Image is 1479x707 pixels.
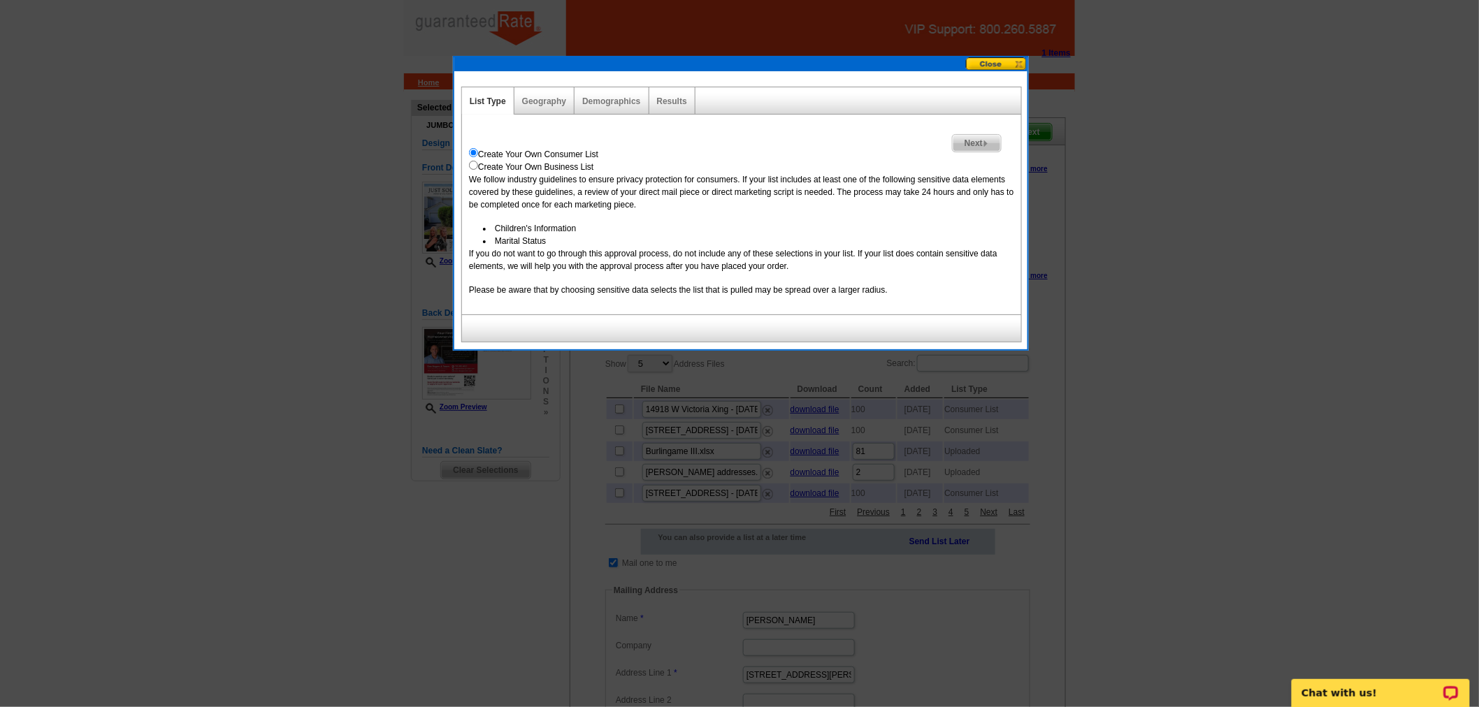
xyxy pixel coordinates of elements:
[469,148,1014,161] div: Create Your Own Consumer List
[522,96,566,106] a: Geography
[952,134,1002,152] a: Next
[983,140,989,147] img: button-next-arrow-gray.png
[469,284,1014,296] p: Please be aware that by choosing sensitive data selects the list that is pulled may be spread ove...
[953,135,1001,152] span: Next
[469,161,1014,173] div: Create Your Own Business List
[1283,663,1479,707] iframe: LiveChat chat widget
[582,96,640,106] a: Demographics
[483,235,1014,247] li: Marital Status
[657,96,687,106] a: Results
[470,96,506,106] a: List Type
[483,222,1014,235] li: Children's Information
[469,247,1014,272] p: If you do not want to go through this approval process, do not include any of these selections in...
[469,173,1014,211] p: We follow industry guidelines to ensure privacy protection for consumers. If your list includes a...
